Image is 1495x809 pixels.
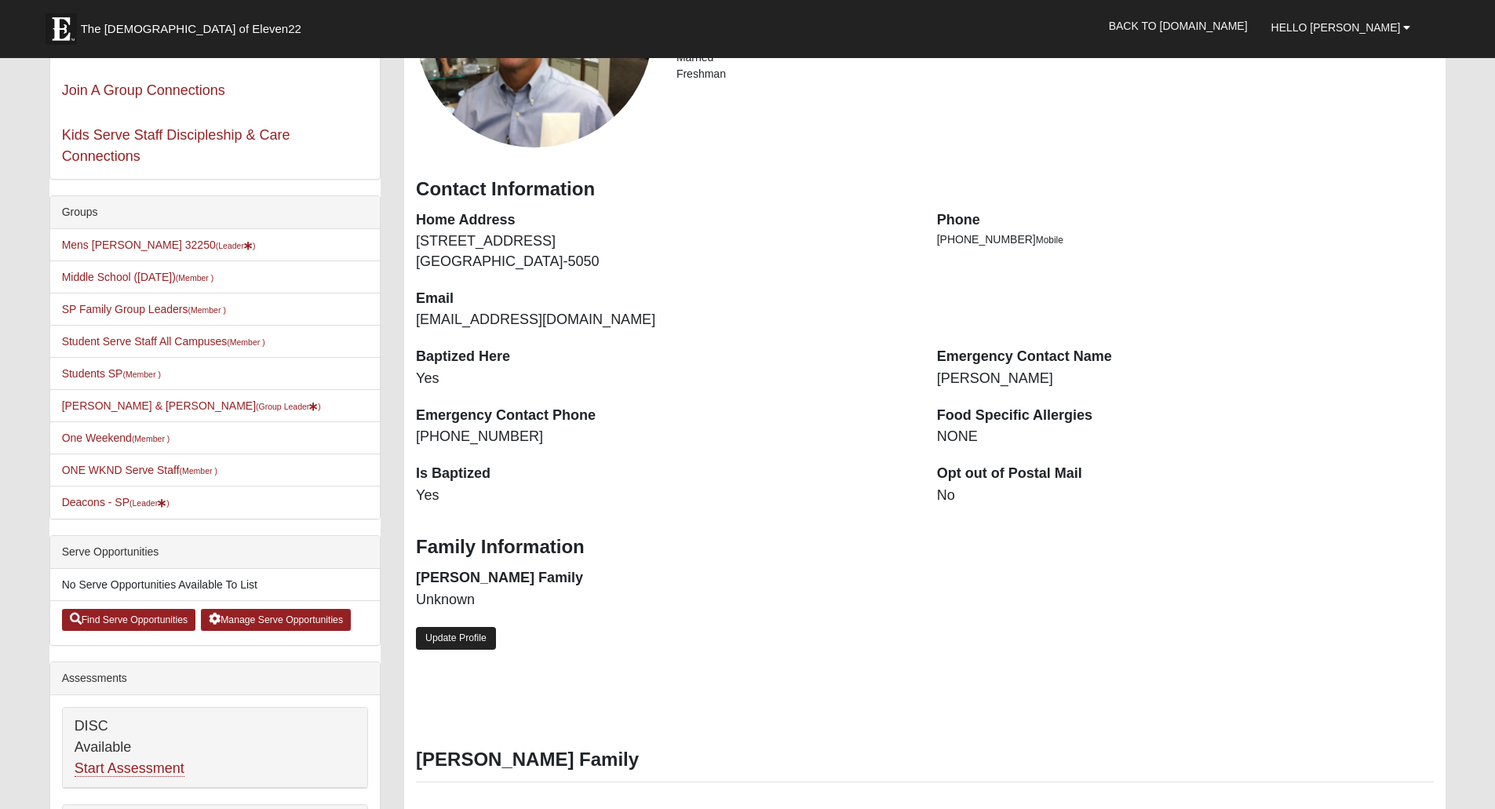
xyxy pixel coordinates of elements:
[416,627,496,650] a: Update Profile
[188,305,225,315] small: (Member )
[416,486,913,506] dd: Yes
[416,210,913,231] dt: Home Address
[416,347,913,367] dt: Baptized Here
[81,21,301,37] span: The [DEMOGRAPHIC_DATA] of Eleven22
[50,569,380,601] li: No Serve Opportunities Available To List
[416,178,1434,201] h3: Contact Information
[416,406,913,426] dt: Emergency Contact Phone
[937,464,1435,484] dt: Opt out of Postal Mail
[937,406,1435,426] dt: Food Specific Allergies
[75,760,184,777] a: Start Assessment
[937,427,1435,447] dd: NONE
[1260,8,1423,47] a: Hello [PERSON_NAME]
[62,239,256,251] a: Mens [PERSON_NAME] 32250(Leader)
[256,402,321,411] small: (Group Leader )
[50,662,380,695] div: Assessments
[132,434,170,443] small: (Member )
[416,310,913,330] dd: [EMAIL_ADDRESS][DOMAIN_NAME]
[63,708,367,788] div: DISC Available
[62,335,265,348] a: Student Serve Staff All Campuses(Member )
[62,82,225,98] a: Join A Group Connections
[62,367,161,380] a: Students SP(Member )
[676,66,1434,82] li: Freshman
[937,369,1435,389] dd: [PERSON_NAME]
[416,590,913,610] dd: Unknown
[180,466,217,476] small: (Member )
[122,370,160,379] small: (Member )
[62,496,170,508] a: Deacons - SP(Leader)
[62,432,170,444] a: One Weekend(Member )
[129,498,170,508] small: (Leader )
[416,464,913,484] dt: Is Baptized
[416,536,1434,559] h3: Family Information
[416,749,1434,771] h3: [PERSON_NAME] Family
[416,369,913,389] dd: Yes
[416,427,913,447] dd: [PHONE_NUMBER]
[176,273,213,282] small: (Member )
[416,289,913,309] dt: Email
[227,337,264,347] small: (Member )
[937,231,1435,248] li: [PHONE_NUMBER]
[1271,21,1401,34] span: Hello [PERSON_NAME]
[62,609,196,631] a: Find Serve Opportunities
[1036,235,1063,246] span: Mobile
[46,13,77,45] img: Eleven22 logo
[201,609,351,631] a: Manage Serve Opportunities
[50,196,380,229] div: Groups
[216,241,256,250] small: (Leader )
[937,486,1435,506] dd: No
[62,399,321,412] a: [PERSON_NAME] & [PERSON_NAME](Group Leader)
[937,347,1435,367] dt: Emergency Contact Name
[50,536,380,569] div: Serve Opportunities
[62,127,290,164] a: Kids Serve Staff Discipleship & Care Connections
[62,303,226,315] a: SP Family Group Leaders(Member )
[416,231,913,271] dd: [STREET_ADDRESS] [GEOGRAPHIC_DATA]-5050
[38,5,352,45] a: The [DEMOGRAPHIC_DATA] of Eleven22
[62,271,214,283] a: Middle School ([DATE])(Member )
[62,464,217,476] a: ONE WKND Serve Staff(Member )
[937,210,1435,231] dt: Phone
[416,568,913,589] dt: [PERSON_NAME] Family
[1097,6,1260,46] a: Back to [DOMAIN_NAME]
